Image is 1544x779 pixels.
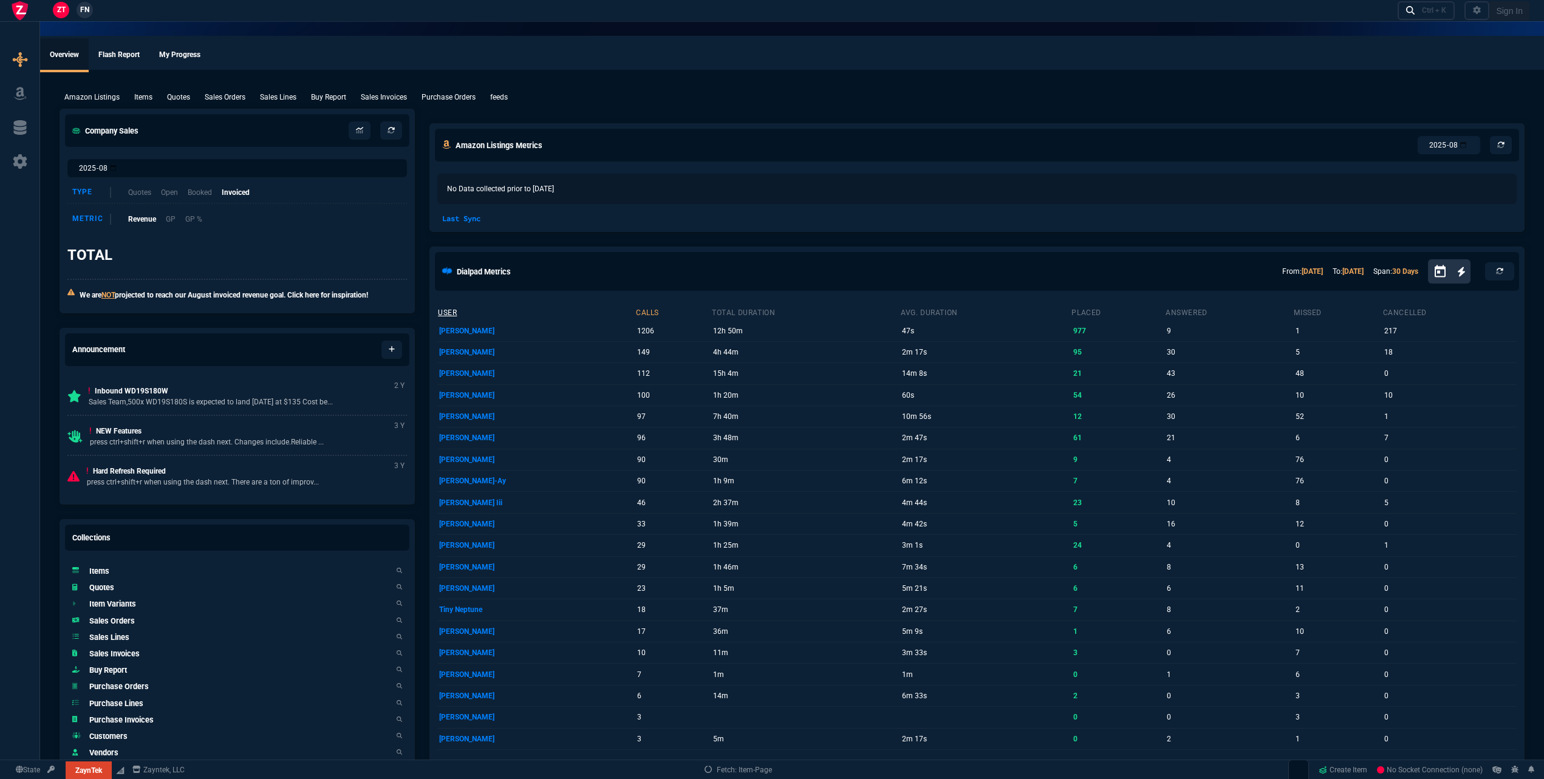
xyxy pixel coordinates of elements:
[637,365,709,382] p: 112
[1296,709,1381,726] p: 3
[902,601,1069,618] p: 2m 27s
[44,764,58,775] a: API TOKEN
[705,764,772,775] a: Fetch: Item-Page
[902,472,1069,489] p: 6m 12s
[57,4,66,15] span: ZT
[1384,387,1515,404] p: 10
[456,140,542,151] h5: Amazon Listings Metrics
[1296,559,1381,576] p: 13
[89,681,149,692] h5: Purchase Orders
[1333,266,1364,277] p: To:
[439,408,634,425] p: [PERSON_NAME]
[439,451,634,468] p: [PERSON_NAME]
[1073,623,1163,640] p: 1
[1384,559,1515,576] p: 0
[902,387,1069,404] p: 60s
[1296,687,1381,704] p: 3
[166,214,176,225] p: GP
[1296,601,1381,618] p: 2
[637,537,709,554] p: 29
[89,747,118,758] h5: Vendors
[713,687,898,704] p: 14m
[637,451,709,468] p: 90
[1296,322,1381,339] p: 1
[1073,494,1163,511] p: 23
[902,451,1069,468] p: 2m 17s
[637,322,709,339] p: 1206
[89,38,149,72] a: Flash Report
[637,601,709,618] p: 18
[1073,537,1163,554] p: 24
[1384,601,1515,618] p: 0
[12,764,44,775] a: Global State
[422,92,476,103] p: Purchase Orders
[713,322,898,339] p: 12h 50m
[90,426,324,437] p: NEW Features
[439,472,634,489] p: [PERSON_NAME]-Ay
[1167,687,1291,704] p: 0
[72,187,111,198] div: Type
[713,408,898,425] p: 7h 40m
[1382,303,1517,320] th: cancelled
[1167,472,1291,489] p: 4
[439,344,634,361] p: [PERSON_NAME]
[1422,5,1446,15] div: Ctrl + K
[713,580,898,597] p: 1h 5m
[1384,537,1515,554] p: 1
[902,365,1069,382] p: 14m 8s
[713,623,898,640] p: 36m
[637,515,709,532] p: 33
[439,601,634,618] p: Tiny Neptune
[89,386,333,396] p: Inbound WD19S180W
[1314,761,1372,779] a: Create Item
[1384,472,1515,489] p: 0
[490,92,508,103] p: feeds
[1377,766,1483,774] span: No Socket Connection (none)
[188,187,212,198] p: Booked
[713,601,898,618] p: 37m
[1373,266,1418,277] p: Span:
[439,709,634,726] p: [PERSON_NAME]
[89,730,128,742] h5: Customers
[1296,730,1381,747] p: 1
[1167,601,1291,618] p: 8
[1167,709,1291,726] p: 0
[80,290,368,301] p: We are projected to reach our August invoiced revenue goal. Click here for inspiration!
[902,515,1069,532] p: 4m 42s
[361,92,407,103] p: Sales Invoices
[87,466,319,477] p: Hard Refresh Required
[1073,687,1163,704] p: 2
[260,92,296,103] p: Sales Lines
[439,687,634,704] p: [PERSON_NAME]
[902,730,1069,747] p: 2m 17s
[637,623,709,640] p: 17
[1167,644,1291,661] p: 0
[637,344,709,361] p: 149
[1167,429,1291,446] p: 21
[1384,408,1515,425] p: 1
[1384,644,1515,661] p: 0
[439,666,634,683] p: [PERSON_NAME]
[439,623,634,640] p: [PERSON_NAME]
[1073,365,1163,382] p: 21
[902,687,1069,704] p: 6m 33s
[1167,365,1291,382] p: 43
[89,615,135,627] h5: Sales Orders
[72,214,111,225] div: Metric
[1296,344,1381,361] p: 5
[713,451,898,468] p: 30m
[1384,322,1515,339] p: 217
[1384,365,1515,382] p: 0
[1073,429,1163,446] p: 61
[439,644,634,661] p: [PERSON_NAME]
[637,644,709,661] p: 10
[1302,267,1323,276] a: [DATE]
[1167,515,1291,532] p: 16
[713,344,898,361] p: 4h 44m
[40,38,89,72] a: Overview
[1167,494,1291,511] p: 10
[713,387,898,404] p: 1h 20m
[1073,344,1163,361] p: 95
[128,187,151,198] p: Quotes
[1167,322,1291,339] p: 9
